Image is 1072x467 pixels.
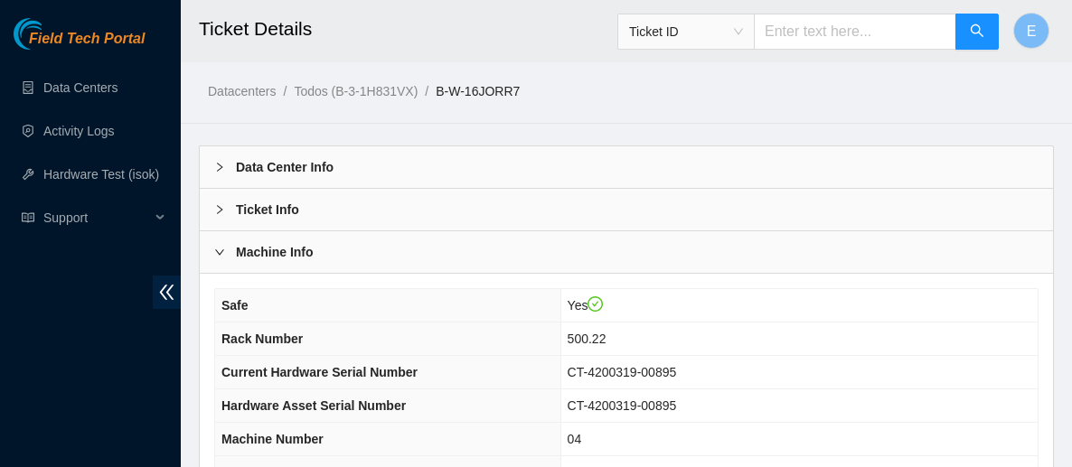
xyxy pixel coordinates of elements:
span: Machine Number [221,432,324,446]
a: Datacenters [208,84,276,98]
b: Ticket Info [236,200,299,219]
span: Current Hardware Serial Number [221,365,418,379]
span: read [22,211,34,224]
a: B-W-16JORR7 [436,84,520,98]
span: CT-4200319-00895 [568,365,677,379]
div: Data Center Info [200,146,1053,188]
span: Ticket ID [629,18,743,45]
b: Machine Info [236,242,314,262]
div: Machine Info [200,231,1053,273]
div: Ticket Info [200,189,1053,230]
a: Activity Logs [43,124,115,138]
a: Akamai TechnologiesField Tech Portal [14,33,145,56]
input: Enter text here... [754,14,956,50]
span: Rack Number [221,332,303,346]
a: Data Centers [43,80,118,95]
span: check-circle [588,296,604,313]
img: Akamai Technologies [14,18,91,50]
button: search [955,14,999,50]
span: E [1027,20,1037,42]
span: CT-4200319-00895 [568,398,677,413]
span: right [214,247,225,257]
a: Hardware Test (isok) [43,167,159,182]
span: right [214,162,225,173]
span: 500.22 [568,332,607,346]
span: Field Tech Portal [29,31,145,48]
span: / [425,84,428,98]
span: Support [43,200,150,236]
span: double-left [153,276,181,309]
span: right [214,204,225,215]
span: Yes [568,298,604,313]
a: Todos (B-3-1H831VX) [294,84,418,98]
button: E [1013,13,1049,49]
span: / [283,84,287,98]
span: search [970,23,984,41]
span: 04 [568,432,582,446]
span: Safe [221,298,249,313]
b: Data Center Info [236,157,334,177]
span: Hardware Asset Serial Number [221,398,406,413]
